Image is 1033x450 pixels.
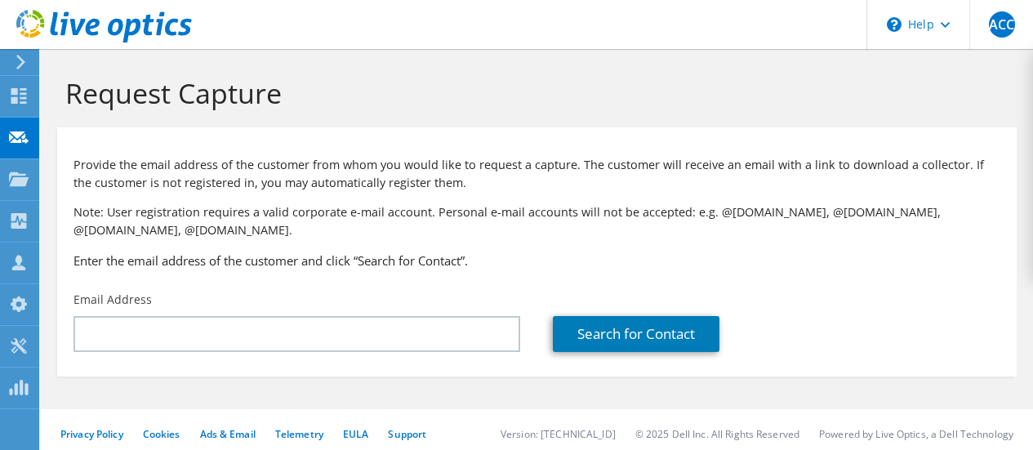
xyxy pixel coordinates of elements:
h3: Enter the email address of the customer and click “Search for Contact”. [73,252,1000,270]
label: Email Address [73,292,152,308]
span: ACC [989,11,1015,38]
a: Ads & Email [200,427,256,441]
a: Support [388,427,426,441]
p: Provide the email address of the customer from whom you would like to request a capture. The cust... [73,156,1000,192]
a: EULA [343,427,368,441]
li: © 2025 Dell Inc. All Rights Reserved [635,427,799,441]
a: Search for Contact [553,316,719,352]
h1: Request Capture [65,76,1000,110]
a: Privacy Policy [60,427,123,441]
a: Telemetry [275,427,323,441]
a: Cookies [143,427,180,441]
li: Version: [TECHNICAL_ID] [501,427,616,441]
svg: \n [887,17,902,32]
p: Note: User registration requires a valid corporate e-mail account. Personal e-mail accounts will ... [73,203,1000,239]
li: Powered by Live Optics, a Dell Technology [819,427,1013,441]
